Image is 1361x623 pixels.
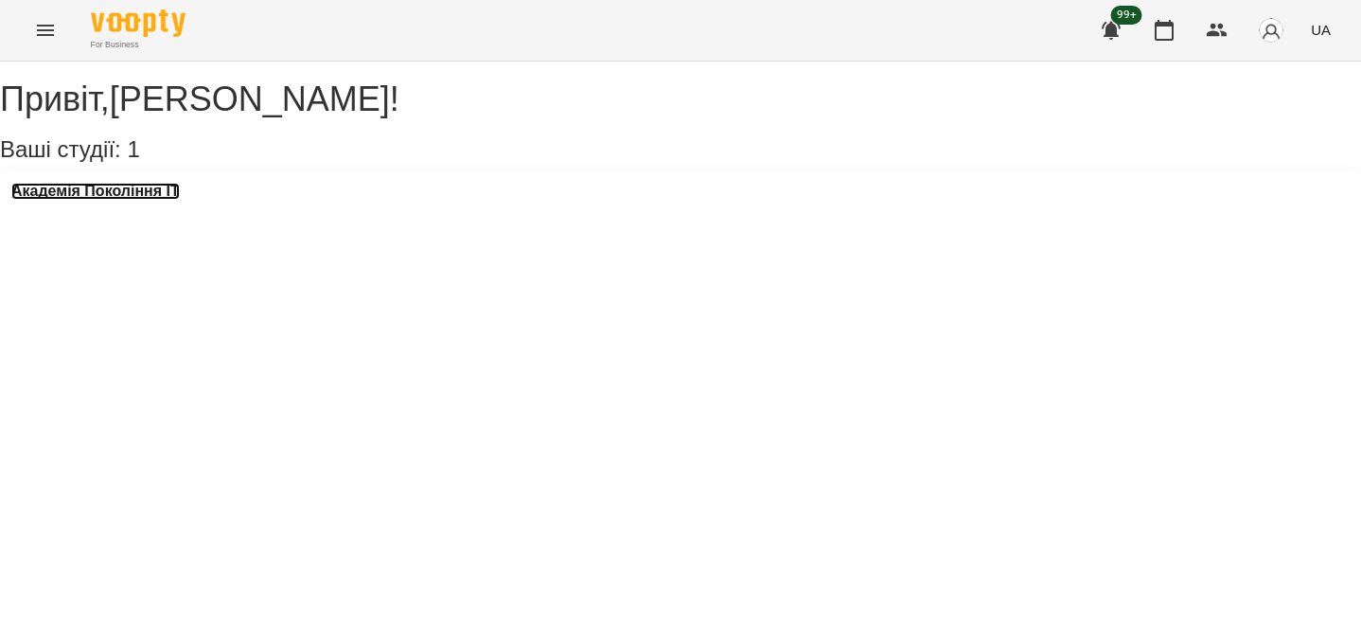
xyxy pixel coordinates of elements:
[11,183,180,200] a: Академія Покоління ІТ
[127,136,139,162] span: 1
[1258,17,1284,44] img: avatar_s.png
[1303,12,1338,47] button: UA
[1311,20,1331,40] span: UA
[91,39,186,51] span: For Business
[91,9,186,37] img: Voopty Logo
[1111,6,1142,25] span: 99+
[23,8,68,53] button: Menu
